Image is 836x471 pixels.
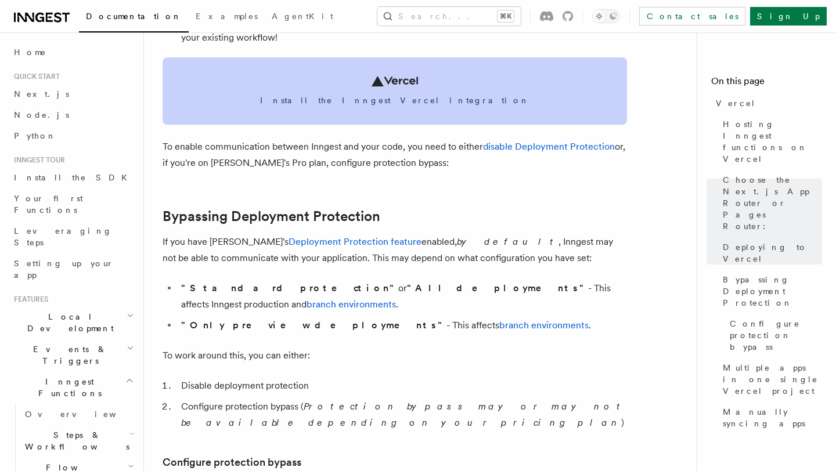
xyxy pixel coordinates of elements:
[163,234,627,266] p: If you have [PERSON_NAME]'s enabled, , Inngest may not be able to communicate with your applicati...
[9,42,136,63] a: Home
[723,274,822,309] span: Bypassing Deployment Protection
[181,401,625,428] em: Protection bypass may or may not be available depending on your pricing plan
[718,114,822,169] a: Hosting Inngest functions on Vercel
[163,208,380,224] a: Bypassing Deployment Protection
[723,174,822,232] span: Choose the Next.js App Router or Pages Router:
[181,320,446,331] strong: "Only preview deployments"
[20,404,136,425] a: Overview
[9,72,60,81] span: Quick start
[718,357,822,401] a: Multiple apps in one single Vercel project
[14,226,112,247] span: Leveraging Steps
[9,188,136,220] a: Your first Functions
[272,12,333,21] span: AgentKit
[79,3,189,32] a: Documentation
[14,259,114,280] span: Setting up your app
[14,89,69,99] span: Next.js
[9,104,136,125] a: Node.js
[9,306,136,339] button: Local Development
[9,376,125,399] span: Inngest Functions
[163,347,627,364] p: To work around this, you can either:
[9,167,136,188] a: Install the SDK
[9,311,127,334] span: Local Development
[196,12,258,21] span: Examples
[483,141,615,152] a: disable Deployment Protection
[457,236,558,247] em: by default
[163,139,627,171] p: To enable communication between Inngest and your code, you need to either or, if you're on [PERSO...
[723,406,822,429] span: Manually syncing apps
[178,280,627,313] li: or - This affects Inngest production and .
[9,253,136,285] a: Setting up your app
[718,269,822,313] a: Bypassing Deployment Protection
[723,118,822,165] span: Hosting Inngest functions on Vercel
[14,46,46,58] span: Home
[189,3,265,31] a: Examples
[163,57,627,125] a: Install the Inngest Vercel integration
[718,237,822,269] a: Deploying to Vercel
[723,241,822,265] span: Deploying to Vercel
[499,320,589,331] a: branch environments
[178,317,627,334] li: - This affects .
[750,7,827,26] a: Sign Up
[9,371,136,404] button: Inngest Functions
[14,131,56,140] span: Python
[14,194,83,215] span: Your first Functions
[718,169,822,237] a: Choose the Next.js App Router or Pages Router:
[178,378,627,394] li: Disable deployment protection
[9,155,65,165] span: Inngest tour
[178,398,627,431] li: Configure protection bypass ( )
[307,299,396,310] a: branch environments
[25,410,145,419] span: Overview
[498,10,514,22] kbd: ⌘K
[592,9,620,23] button: Toggle dark mode
[20,425,136,457] button: Steps & Workflows
[163,454,301,470] a: Configure protection bypass
[14,173,134,182] span: Install the SDK
[289,236,421,247] a: Deployment Protection feature
[9,84,136,104] a: Next.js
[711,93,822,114] a: Vercel
[265,3,340,31] a: AgentKit
[181,282,398,294] strong: "Standard protection"
[176,95,613,106] span: Install the Inngest Vercel integration
[730,318,822,353] span: Configure protection bypass
[14,110,69,119] span: Node.js
[20,429,129,452] span: Steps & Workflows
[723,362,822,397] span: Multiple apps in one single Vercel project
[718,401,822,434] a: Manually syncing apps
[9,339,136,371] button: Events & Triggers
[9,220,136,253] a: Leveraging Steps
[9,343,127,367] span: Events & Triggers
[711,74,822,93] h4: On this page
[9,125,136,146] a: Python
[377,7,521,26] button: Search...⌘K
[407,282,588,294] strong: "All deployments"
[86,12,182,21] span: Documentation
[639,7,745,26] a: Contact sales
[725,313,822,357] a: Configure protection bypass
[9,295,48,304] span: Features
[716,97,756,109] span: Vercel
